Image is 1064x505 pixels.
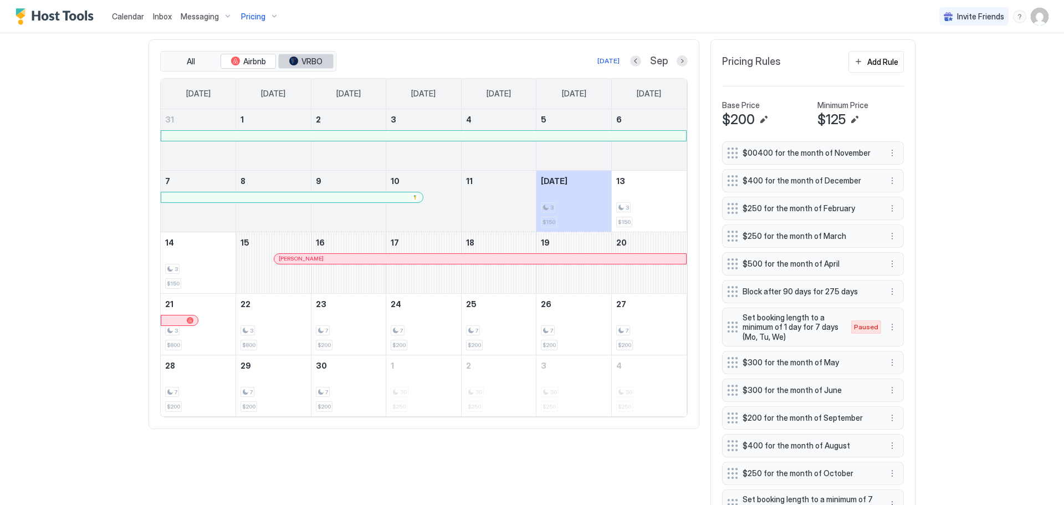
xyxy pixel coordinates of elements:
td: September 15, 2025 [236,232,311,293]
td: September 7, 2025 [161,170,236,232]
span: 19 [541,238,550,247]
span: $500 for the month of April [743,259,874,269]
div: menu [886,285,899,298]
a: Thursday [475,79,522,109]
span: $150 [167,280,180,287]
span: $800 [167,341,180,349]
button: Add Rule [848,51,904,73]
td: September 2, 2025 [311,109,386,171]
td: September 4, 2025 [461,109,536,171]
span: 1 [241,115,244,124]
span: Base Price [722,100,760,110]
a: Tuesday [325,79,372,109]
td: September 8, 2025 [236,170,311,232]
span: 7 [325,389,328,396]
td: September 10, 2025 [386,170,462,232]
td: September 5, 2025 [536,109,612,171]
a: Friday [551,79,597,109]
span: 20 [616,238,627,247]
button: More options [886,202,899,215]
span: $200 [318,403,331,410]
a: September 5, 2025 [536,109,611,130]
div: menu [886,439,899,452]
td: September 27, 2025 [611,293,687,355]
span: 30 [316,361,327,370]
button: VRBO [278,54,334,69]
td: September 13, 2025 [611,170,687,232]
div: [PERSON_NAME] [279,255,682,262]
span: 29 [241,361,251,370]
button: More options [886,384,899,397]
button: More options [886,411,899,425]
span: Block after 90 days for 275 days [743,287,874,297]
button: More options [886,285,899,298]
td: September 6, 2025 [611,109,687,171]
td: October 2, 2025 [461,355,536,416]
span: $250 for the month of February [743,203,874,213]
span: 18 [466,238,474,247]
span: 9 [316,176,321,186]
span: Paused [854,322,878,332]
button: More options [886,174,899,187]
a: Wednesday [400,79,447,109]
span: 3 [541,361,546,370]
a: September 27, 2025 [612,294,687,314]
span: $200 [392,341,406,349]
a: September 11, 2025 [462,171,536,191]
a: September 28, 2025 [161,355,236,376]
button: Previous month [630,55,641,67]
span: $200 [242,403,255,410]
div: menu [886,356,899,369]
span: 15 [241,238,249,247]
span: 22 [241,299,250,309]
td: September 12, 2025 [536,170,612,232]
span: 7 [400,327,403,334]
span: 3 [550,204,554,211]
span: 2 [316,115,321,124]
a: September 25, 2025 [462,294,536,314]
span: 25 [466,299,477,309]
span: 10 [391,176,400,186]
span: 24 [391,299,401,309]
span: 8 [241,176,245,186]
span: $300 for the month of May [743,358,874,368]
a: Host Tools Logo [16,8,99,25]
a: September 16, 2025 [311,232,386,253]
span: 14 [165,238,174,247]
a: September 8, 2025 [236,171,311,191]
span: 11 [466,176,473,186]
td: September 21, 2025 [161,293,236,355]
a: September 19, 2025 [536,232,611,253]
span: $150 [618,218,631,226]
span: 3 [391,115,396,124]
a: September 7, 2025 [161,171,236,191]
span: 28 [165,361,175,370]
a: September 9, 2025 [311,171,386,191]
span: 3 [175,327,178,334]
a: September 13, 2025 [612,171,687,191]
span: $300 for the month of June [743,385,874,395]
td: August 31, 2025 [161,109,236,171]
a: September 24, 2025 [386,294,461,314]
a: October 1, 2025 [386,355,461,376]
div: menu [886,320,899,334]
div: menu [1013,10,1026,23]
button: [DATE] [596,54,621,68]
span: Pricing [241,12,265,22]
td: September 26, 2025 [536,293,612,355]
span: $200 [318,341,331,349]
span: 2 [466,361,471,370]
span: 7 [475,327,478,334]
span: [DATE] [261,89,285,99]
span: [DATE] [637,89,661,99]
span: $200 [618,341,631,349]
td: September 3, 2025 [386,109,462,171]
td: September 17, 2025 [386,232,462,293]
span: [DATE] [562,89,586,99]
td: September 14, 2025 [161,232,236,293]
div: tab-group [160,51,336,72]
span: 27 [616,299,626,309]
td: October 4, 2025 [611,355,687,416]
span: 6 [616,115,622,124]
a: September 23, 2025 [311,294,386,314]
